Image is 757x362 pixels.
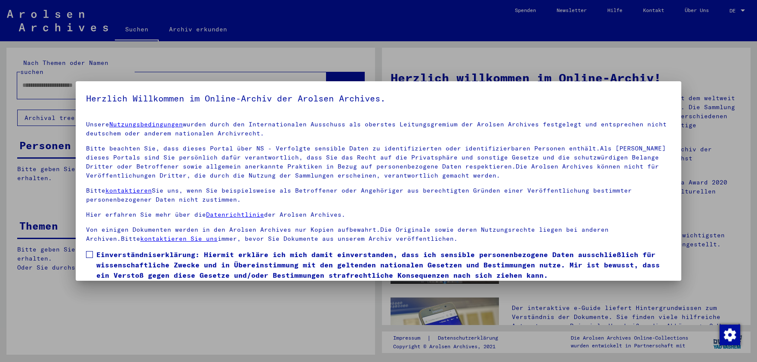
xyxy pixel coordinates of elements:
span: Einverständniserklärung: Hiermit erkläre ich mich damit einverstanden, dass ich sensible personen... [96,249,671,280]
a: kontaktieren [105,187,152,194]
p: Von einigen Dokumenten werden in den Arolsen Archives nur Kopien aufbewahrt.Die Originale sowie d... [86,225,671,243]
div: Zustimmung ändern [719,324,740,345]
p: Hier erfahren Sie mehr über die der Arolsen Archives. [86,210,671,219]
img: Zustimmung ändern [720,325,740,345]
p: Bitte Sie uns, wenn Sie beispielsweise als Betroffener oder Angehöriger aus berechtigten Gründen ... [86,186,671,204]
p: Unsere wurden durch den Internationalen Ausschuss als oberstes Leitungsgremium der Arolsen Archiv... [86,120,671,138]
a: Nutzungsbedingungen [109,120,183,128]
p: Bitte beachten Sie, dass dieses Portal über NS - Verfolgte sensible Daten zu identifizierten oder... [86,144,671,180]
a: Datenrichtlinie [206,211,264,218]
h5: Herzlich Willkommen im Online-Archiv der Arolsen Archives. [86,92,671,105]
a: kontaktieren Sie uns [140,235,218,242]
